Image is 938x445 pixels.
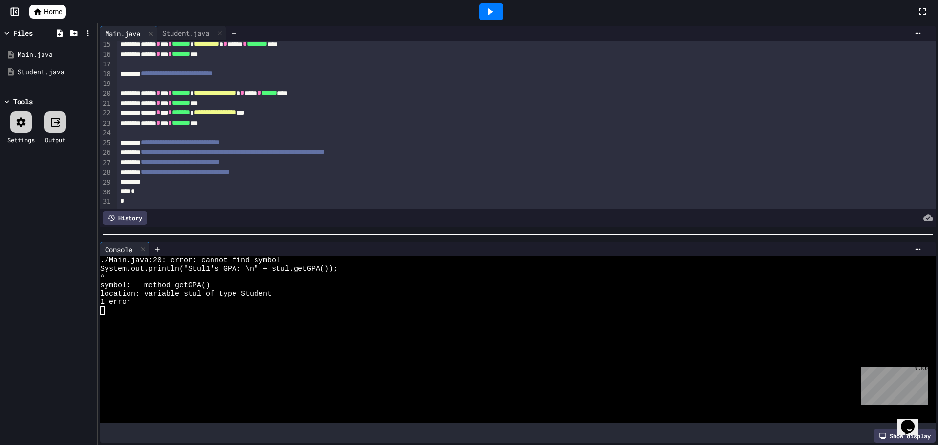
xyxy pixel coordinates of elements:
[157,28,214,38] div: Student.java
[103,211,147,225] div: History
[100,26,157,41] div: Main.java
[100,148,112,158] div: 26
[44,7,62,17] span: Home
[897,406,928,435] iframe: chat widget
[100,273,105,281] span: ^
[100,99,112,108] div: 21
[7,135,35,144] div: Settings
[157,26,226,41] div: Student.java
[100,265,338,273] span: System.out.println("Stul1's GPA: \n" + stul.getGPA());
[100,69,112,79] div: 18
[100,168,112,178] div: 28
[100,40,112,50] div: 15
[100,244,137,254] div: Console
[100,128,112,138] div: 24
[100,60,112,69] div: 17
[100,89,112,99] div: 20
[100,290,272,298] span: location: variable stul of type Student
[100,197,112,207] div: 31
[13,28,33,38] div: Files
[100,281,210,290] span: symbol: method getGPA()
[45,135,65,144] div: Output
[100,256,280,265] span: ./Main.java:20: error: cannot find symbol
[29,5,66,19] a: Home
[4,4,67,62] div: Chat with us now!Close
[100,298,131,306] span: 1 error
[100,242,149,256] div: Console
[874,429,936,443] div: Show display
[100,119,112,128] div: 23
[100,28,145,39] div: Main.java
[100,178,112,188] div: 29
[18,50,94,60] div: Main.java
[13,96,33,106] div: Tools
[100,138,112,148] div: 25
[18,67,94,77] div: Student.java
[100,188,112,197] div: 30
[100,50,112,60] div: 16
[100,158,112,168] div: 27
[100,79,112,89] div: 19
[857,363,928,405] iframe: chat widget
[100,108,112,118] div: 22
